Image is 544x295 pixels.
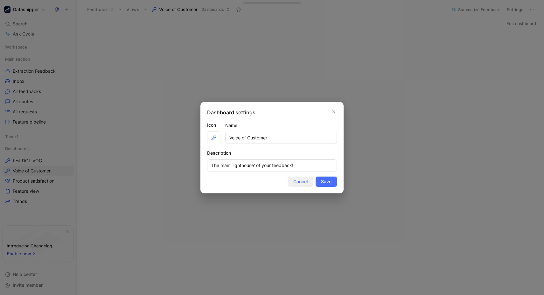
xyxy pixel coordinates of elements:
[207,159,337,171] input: Your view description
[207,109,255,116] h2: Dashboard settings
[293,178,308,185] span: Cancel
[225,122,237,129] h2: Name
[207,121,220,129] label: Icon
[321,178,331,185] span: Save
[207,149,231,157] h2: Description
[316,177,337,187] button: Save
[288,177,313,187] button: Cancel
[225,132,337,144] input: Your view name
